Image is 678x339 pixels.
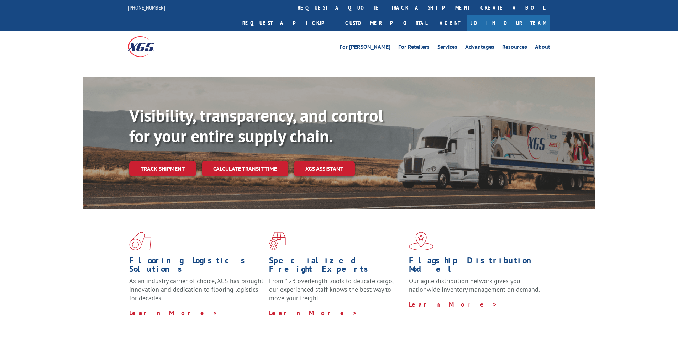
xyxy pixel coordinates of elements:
a: Agent [432,15,467,31]
a: Learn More > [269,309,358,317]
img: xgs-icon-flagship-distribution-model-red [409,232,433,250]
a: XGS ASSISTANT [294,161,355,176]
a: Calculate transit time [202,161,288,176]
a: For Retailers [398,44,430,52]
a: Services [437,44,457,52]
a: Resources [502,44,527,52]
p: From 123 overlength loads to delicate cargo, our experienced staff knows the best way to move you... [269,277,404,308]
h1: Flooring Logistics Solutions [129,256,264,277]
a: For [PERSON_NAME] [340,44,390,52]
span: Our agile distribution network gives you nationwide inventory management on demand. [409,277,540,293]
img: xgs-icon-total-supply-chain-intelligence-red [129,232,151,250]
a: About [535,44,550,52]
a: [PHONE_NUMBER] [128,4,165,11]
img: xgs-icon-focused-on-flooring-red [269,232,286,250]
a: Learn More > [409,300,498,308]
b: Visibility, transparency, and control for your entire supply chain. [129,104,383,147]
a: Learn More > [129,309,218,317]
a: Join Our Team [467,15,550,31]
h1: Flagship Distribution Model [409,256,543,277]
span: As an industry carrier of choice, XGS has brought innovation and dedication to flooring logistics... [129,277,263,302]
a: Track shipment [129,161,196,176]
a: Request a pickup [237,15,340,31]
h1: Specialized Freight Experts [269,256,404,277]
a: Advantages [465,44,494,52]
a: Customer Portal [340,15,432,31]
